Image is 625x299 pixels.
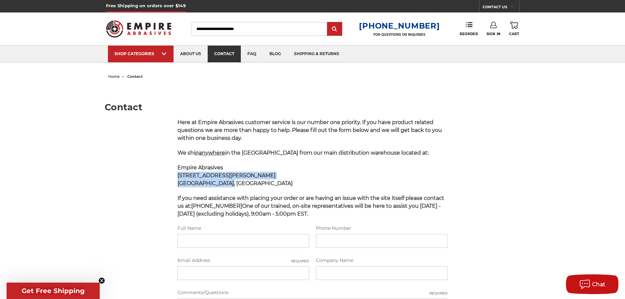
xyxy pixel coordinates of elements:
span: Here at Empire Abrasives customer service is our number one priority. If you have product related... [177,119,442,141]
h1: Contact [105,103,520,112]
label: Phone Number [316,225,448,232]
div: SHOP CATEGORIES [115,51,167,56]
label: Email Address [177,257,309,264]
a: about us [174,46,208,62]
span: Sign In [487,32,501,36]
button: Close teaser [98,277,105,284]
span: Reorder [460,32,478,36]
button: Chat [566,274,618,294]
a: contact [208,46,241,62]
span: We ship in the [GEOGRAPHIC_DATA] from our main distribution warehouse located at: [177,150,428,156]
span: contact [127,74,143,79]
strong: [PHONE_NUMBER] [191,203,242,209]
label: Comments/Questions [177,289,448,296]
span: Cart [509,32,519,36]
label: Company Name [316,257,448,264]
strong: [STREET_ADDRESS][PERSON_NAME] [GEOGRAPHIC_DATA], [GEOGRAPHIC_DATA] [177,172,293,186]
a: Reorder [460,22,478,36]
a: blog [263,46,287,62]
div: Get Free ShippingClose teaser [7,283,100,299]
a: home [108,74,120,79]
a: [PHONE_NUMBER] [359,21,440,31]
small: Required [429,291,448,296]
label: Full Name [177,225,309,232]
a: shipping & returns [287,46,346,62]
img: Empire Abrasives [106,16,172,42]
small: Required [291,259,309,264]
span: Chat [592,281,606,288]
span: Get Free Shipping [22,287,85,295]
a: faq [241,46,263,62]
span: Empire Abrasives [177,164,223,171]
a: CONTACT US [483,3,519,12]
span: If you need assistance with placing your order or are having an issue with the site itself please... [177,195,444,217]
span: anywhere [199,150,225,156]
a: Cart [509,22,519,36]
p: FOR QUESTIONS OR INQUIRIES [359,32,440,37]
